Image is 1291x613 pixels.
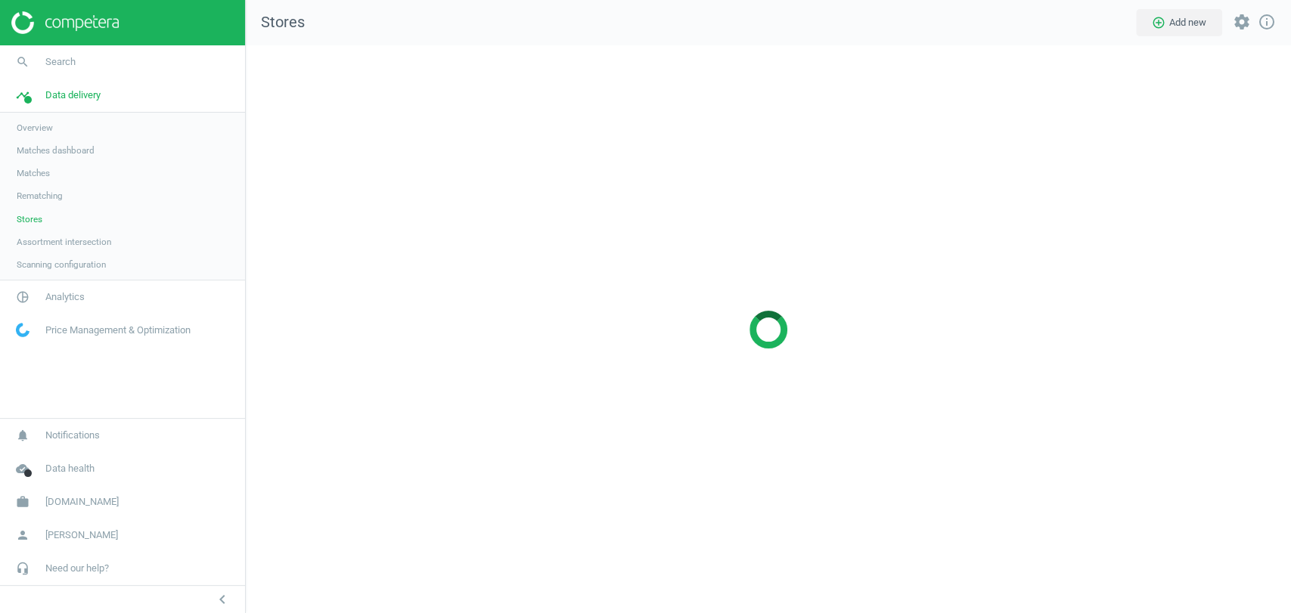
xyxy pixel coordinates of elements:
[17,259,106,271] span: Scanning configuration
[1233,13,1251,31] i: settings
[1258,13,1276,31] i: info_outline
[246,12,305,33] span: Stores
[17,236,111,248] span: Assortment intersection
[45,324,191,337] span: Price Management & Optimization
[8,454,37,483] i: cloud_done
[45,88,101,102] span: Data delivery
[1258,13,1276,33] a: info_outline
[17,122,53,134] span: Overview
[1152,16,1165,29] i: add_circle_outline
[45,495,119,509] span: [DOMAIN_NAME]
[8,48,37,76] i: search
[45,462,95,475] span: Data health
[45,528,118,542] span: [PERSON_NAME]
[17,190,63,202] span: Rematching
[16,323,29,337] img: wGWNvw8QSZomAAAAABJRU5ErkJggg==
[45,562,109,575] span: Need our help?
[45,429,100,442] span: Notifications
[8,488,37,516] i: work
[8,554,37,583] i: headset_mic
[17,144,95,156] span: Matches dashboard
[8,421,37,450] i: notifications
[11,11,119,34] img: ajHJNr6hYgQAAAAASUVORK5CYII=
[213,590,231,608] i: chevron_left
[8,81,37,110] i: timeline
[1136,9,1222,36] button: add_circle_outlineAdd new
[45,55,76,69] span: Search
[8,521,37,550] i: person
[17,213,42,225] span: Stores
[17,167,50,179] span: Matches
[1226,6,1258,39] button: settings
[45,290,85,304] span: Analytics
[8,283,37,311] i: pie_chart_outlined
[203,590,241,609] button: chevron_left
